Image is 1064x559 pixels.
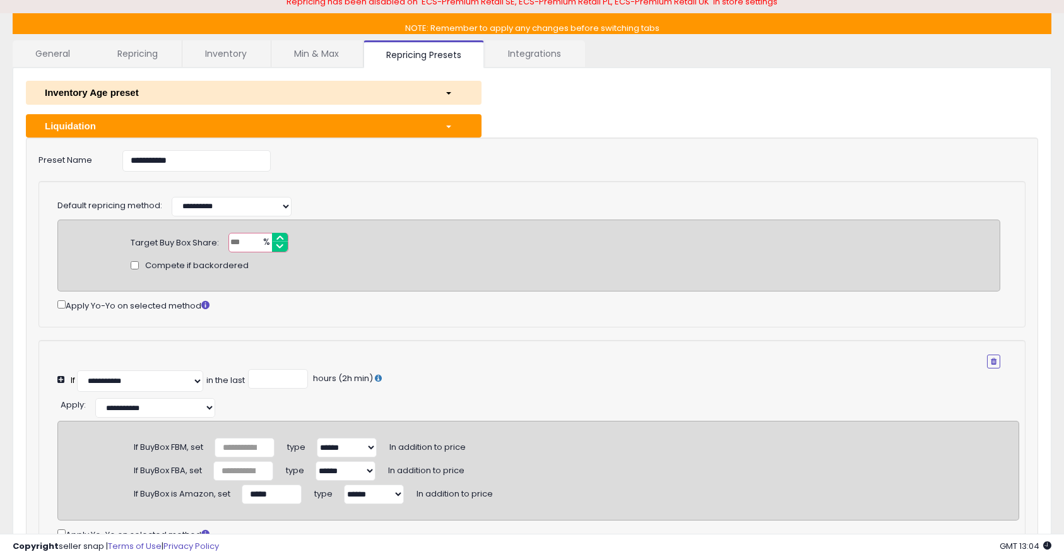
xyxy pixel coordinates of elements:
[57,200,162,212] label: Default repricing method:
[35,86,435,99] div: Inventory Age preset
[389,437,466,453] span: In addition to price
[134,461,202,477] div: If BuyBox FBA, set
[314,483,333,500] span: type
[13,541,219,553] div: seller snap | |
[134,484,230,500] div: If BuyBox is Amazon, set
[287,437,305,453] span: type
[388,460,464,476] span: In addition to price
[271,40,362,67] a: Min & Max
[286,460,304,476] span: type
[145,260,249,272] span: Compete if backordered
[35,119,435,132] div: Liquidation
[29,150,113,167] label: Preset Name
[485,40,584,67] a: Integrations
[26,81,482,104] button: Inventory Age preset
[61,395,86,411] div: :
[311,372,373,384] span: hours (2h min)
[13,540,59,552] strong: Copyright
[206,375,245,387] div: in the last
[57,298,1000,312] div: Apply Yo-Yo on selected method
[417,483,493,500] span: In addition to price
[182,40,269,67] a: Inventory
[108,540,162,552] a: Terms of Use
[26,114,482,138] button: Liquidation
[95,40,180,67] a: Repricing
[131,233,219,249] div: Target Buy Box Share:
[13,40,93,67] a: General
[134,437,203,454] div: If BuyBox FBM, set
[1000,540,1051,552] span: 2025-08-16 13:04 GMT
[256,233,276,252] span: %
[991,358,996,365] i: Remove Condition
[57,527,1019,541] div: Apply Yo-Yo on selected method
[163,540,219,552] a: Privacy Policy
[61,399,84,411] span: Apply
[364,40,484,68] a: Repricing Presets
[13,13,1051,34] p: NOTE: Remember to apply any changes before switching tabs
